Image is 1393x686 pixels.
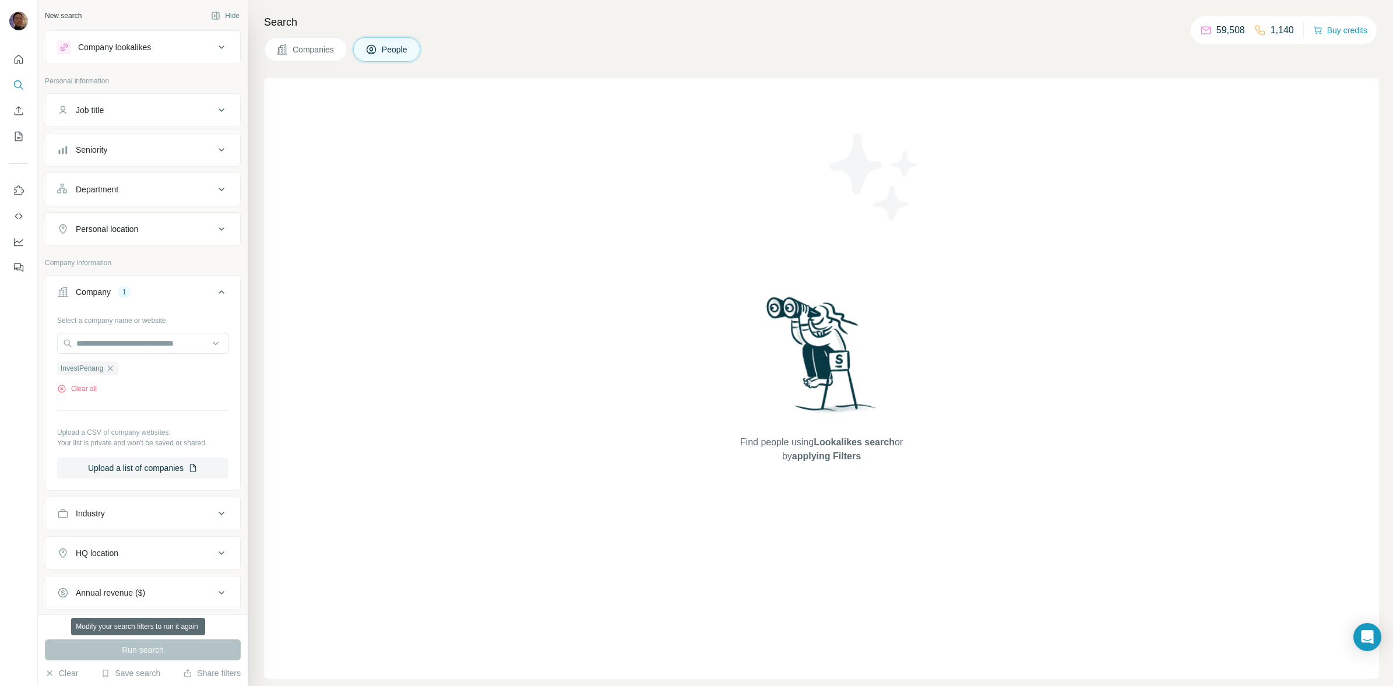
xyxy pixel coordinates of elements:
[45,258,241,268] p: Company information
[76,144,107,156] div: Seniority
[45,667,78,679] button: Clear
[9,180,28,201] button: Use Surfe on LinkedIn
[9,257,28,278] button: Feedback
[45,33,240,61] button: Company lookalikes
[76,184,118,195] div: Department
[45,215,240,243] button: Personal location
[203,7,248,24] button: Hide
[822,125,927,230] img: Surfe Illustration - Stars
[45,175,240,203] button: Department
[761,294,882,424] img: Surfe Illustration - Woman searching with binoculars
[9,100,28,121] button: Enrich CSV
[293,44,335,55] span: Companies
[61,363,103,374] span: InvestPenang
[45,499,240,527] button: Industry
[57,384,97,394] button: Clear all
[57,427,228,438] p: Upload a CSV of company websites.
[45,136,240,164] button: Seniority
[57,438,228,448] p: Your list is private and won't be saved or shared.
[1313,22,1367,38] button: Buy credits
[57,458,228,479] button: Upload a list of companies
[76,223,138,235] div: Personal location
[9,49,28,70] button: Quick start
[264,14,1379,30] h4: Search
[183,667,241,679] button: Share filters
[76,508,105,519] div: Industry
[814,437,895,447] span: Lookalikes search
[9,231,28,252] button: Dashboard
[76,286,111,298] div: Company
[45,10,82,21] div: New search
[57,311,228,326] div: Select a company name or website
[45,539,240,567] button: HQ location
[45,76,241,86] p: Personal information
[118,287,131,297] div: 1
[1271,23,1294,37] p: 1,140
[45,278,240,311] button: Company1
[101,667,160,679] button: Save search
[9,206,28,227] button: Use Surfe API
[728,435,914,463] span: Find people using or by
[76,587,145,599] div: Annual revenue ($)
[45,579,240,607] button: Annual revenue ($)
[9,12,28,30] img: Avatar
[96,622,190,632] div: 1990 search results remaining
[1216,23,1245,37] p: 59,508
[76,104,104,116] div: Job title
[382,44,409,55] span: People
[1353,623,1381,651] div: Open Intercom Messenger
[45,96,240,124] button: Job title
[9,126,28,147] button: My lists
[78,41,151,53] div: Company lookalikes
[9,75,28,96] button: Search
[76,547,118,559] div: HQ location
[792,451,861,461] span: applying Filters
